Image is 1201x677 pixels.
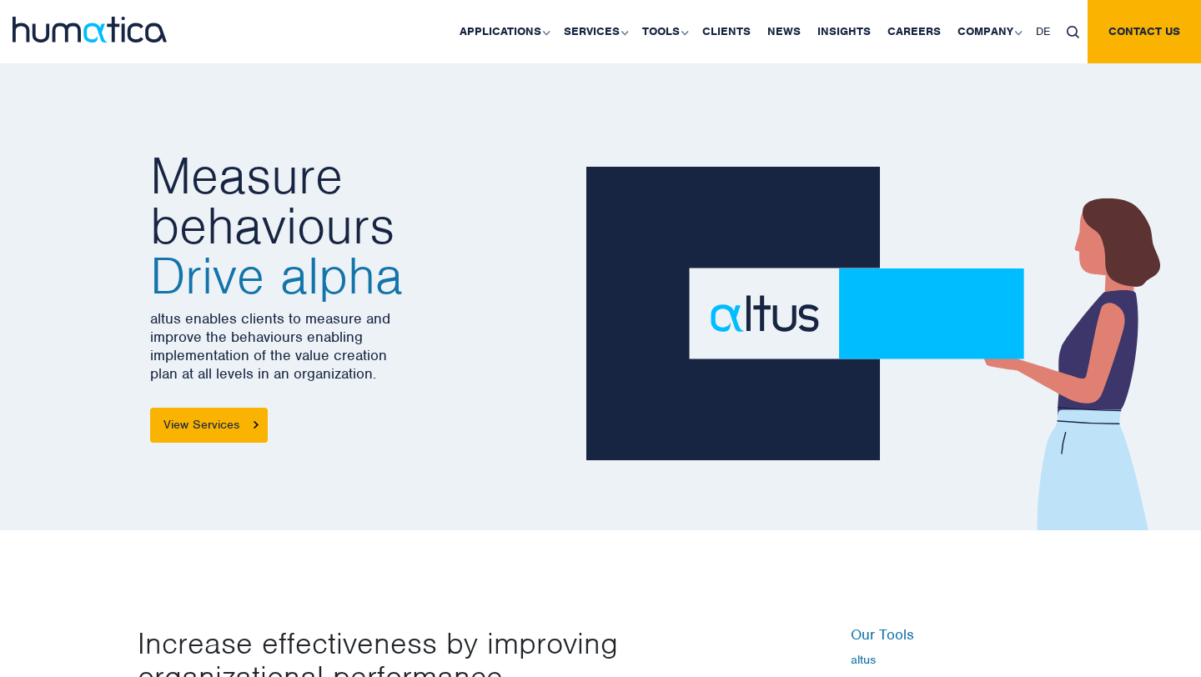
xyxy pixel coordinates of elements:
a: altus [851,653,1063,666]
a: View Services [150,408,268,443]
span: Drive alpha [150,251,573,301]
h2: Measure behaviours [150,151,573,301]
img: arrowicon [254,421,259,429]
img: logo [13,17,167,43]
img: search_icon [1067,26,1079,38]
span: DE [1036,24,1050,38]
h6: Our Tools [851,626,1063,644]
p: altus enables clients to measure and improve the behaviours enabling implementation of the value ... [150,309,573,383]
img: about_banner1 [586,167,1187,530]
